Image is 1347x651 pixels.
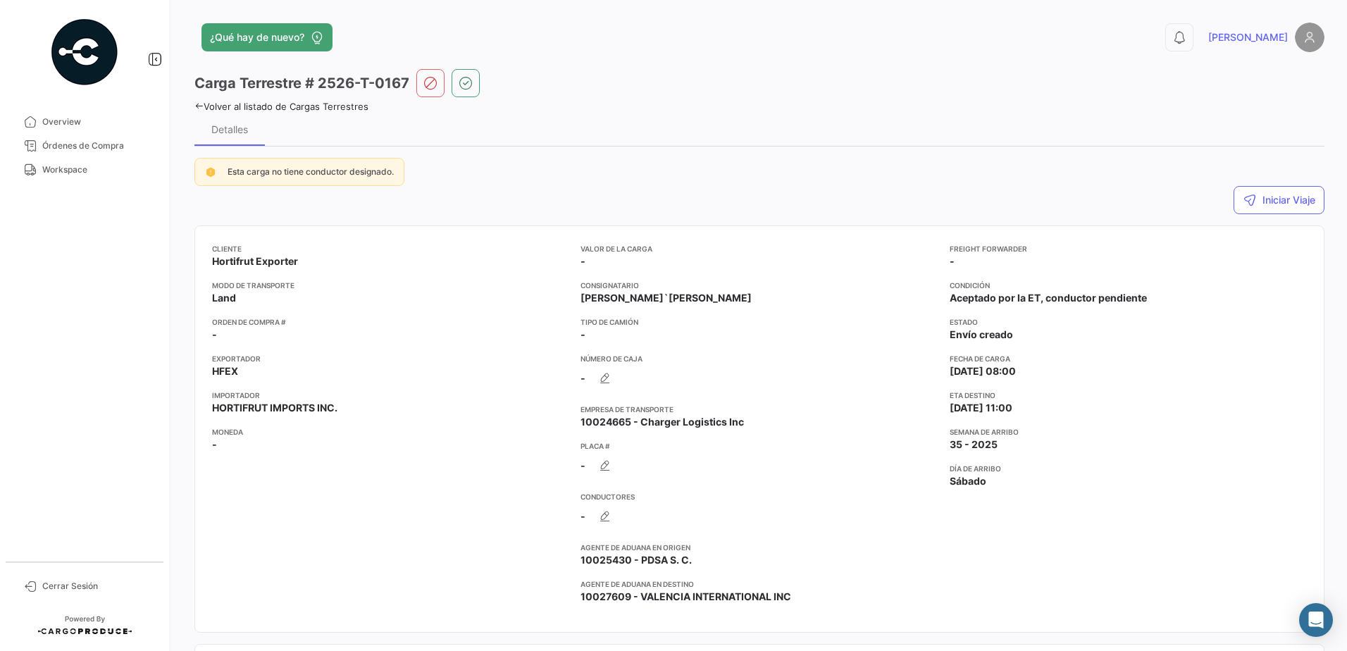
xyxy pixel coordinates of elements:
app-card-info-title: Placa # [581,440,938,452]
span: Workspace [42,163,152,176]
span: - [581,371,585,385]
app-card-info-title: Condición [950,280,1307,291]
app-card-info-title: Modo de Transporte [212,280,569,291]
app-card-info-title: Número de Caja [581,353,938,364]
div: Detalles [211,123,248,135]
app-card-info-title: Moneda [212,426,569,438]
app-card-info-title: Fecha de carga [950,353,1307,364]
h3: Carga Terrestre # 2526-T-0167 [194,73,409,93]
span: Órdenes de Compra [42,139,152,152]
img: placeholder-user.png [1295,23,1324,52]
span: [DATE] 11:00 [950,401,1012,415]
span: 10024665 - Charger Logistics Inc [581,415,744,429]
app-card-info-title: Día de Arribo [950,463,1307,474]
span: 10025430 - PDSA S. C. [581,553,692,567]
a: Overview [11,110,158,134]
app-card-info-title: Importador [212,390,569,401]
span: [PERSON_NAME] [1208,30,1288,44]
span: Esta carga no tiene conductor designado. [228,166,394,177]
span: HORTIFRUT IMPORTS INC. [212,401,337,415]
a: Volver al listado de Cargas Terrestres [194,101,368,112]
app-card-info-title: Estado [950,316,1307,328]
app-card-info-title: Valor de la Carga [581,243,938,254]
span: - [581,509,585,523]
app-card-info-title: Semana de Arribo [950,426,1307,438]
app-card-info-title: Empresa de Transporte [581,404,938,415]
span: - [212,328,217,342]
a: Workspace [11,158,158,182]
app-card-info-title: Orden de Compra # [212,316,569,328]
span: Land [212,291,236,305]
div: Abrir Intercom Messenger [1299,603,1333,637]
span: Cerrar Sesión [42,580,152,593]
button: ¿Qué hay de nuevo? [201,23,333,51]
span: [PERSON_NAME]`[PERSON_NAME] [581,291,752,305]
span: 35 - 2025 [950,438,998,452]
app-card-info-title: ETA Destino [950,390,1307,401]
span: Aceptado por la ET, conductor pendiente [950,291,1147,305]
app-card-info-title: Conductores [581,491,938,502]
app-card-info-title: Cliente [212,243,569,254]
span: - [950,254,955,268]
span: - [581,254,585,268]
span: - [581,459,585,473]
span: Envío creado [950,328,1013,342]
span: Hortifrut Exporter [212,254,298,268]
app-card-info-title: Exportador [212,353,569,364]
button: Iniciar Viaje [1234,186,1324,214]
app-card-info-title: Tipo de Camión [581,316,938,328]
span: [DATE] 08:00 [950,364,1016,378]
span: ¿Qué hay de nuevo? [210,30,304,44]
app-card-info-title: Freight Forwarder [950,243,1307,254]
span: 10027609 - VALENCIA INTERNATIONAL INC [581,590,791,604]
span: HFEX [212,364,238,378]
app-card-info-title: Consignatario [581,280,938,291]
span: - [212,438,217,452]
span: Sábado [950,474,986,488]
span: - [581,328,585,342]
span: Overview [42,116,152,128]
app-card-info-title: Agente de Aduana en Origen [581,542,938,553]
a: Órdenes de Compra [11,134,158,158]
app-card-info-title: Agente de Aduana en Destino [581,578,938,590]
img: powered-by.png [49,17,120,87]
